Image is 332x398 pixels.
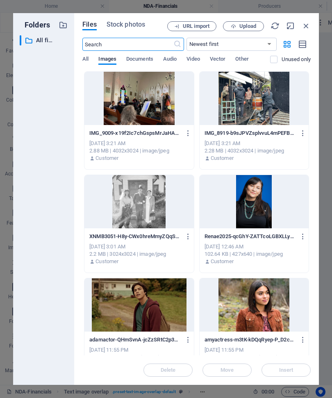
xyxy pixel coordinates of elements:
i: Create new folder [59,20,68,30]
p: Customer [96,155,118,162]
span: Audio [163,54,177,66]
div: [DATE] 3:01 AM [89,243,189,250]
span: Vector [210,54,226,66]
p: amyactress-m3tK-kDQqRyep-P_D2cN2w.jpg [205,336,296,343]
div: 130.06 KB | 1000x750 | image/jpeg [205,354,304,361]
p: Customer [211,258,234,265]
div: [DATE] 3:21 AM [89,140,189,147]
input: Search [82,38,173,51]
div: [DATE] 11:55 PM [205,346,304,354]
div: 102.64 KB | 427x640 | image/jpeg [205,250,304,258]
p: adamactor-QHmSvnA-jcZzSRtC2p3Klw.jpg [89,336,181,343]
span: Other [235,54,248,66]
div: 75.98 KB | 1280x720 | image/jpeg [89,354,189,361]
span: URL import [183,24,209,29]
div: [DATE] 3:21 AM [205,140,304,147]
p: IMG_8919-b9sJPVZsplvvuL4mPEFB0A.jpg [205,130,296,137]
span: Stock photos [107,20,145,30]
div: 2.88 MB | 4032x3024 | image/jpeg [89,147,189,155]
span: Documents [126,54,153,66]
div: 2.28 MB | 4032x3024 | image/jpeg [205,147,304,155]
span: Files [82,20,97,30]
p: All files [36,36,52,45]
span: Images [98,54,116,66]
div: 2.2 MB | 3024x3024 | image/jpeg [89,250,189,258]
p: Folders [20,20,50,30]
i: Close [302,21,311,30]
span: All [82,54,89,66]
i: Minimize [286,21,295,30]
button: URL import [167,21,216,31]
p: Customer [211,155,234,162]
p: IMG_9009-x19f2Ic7chGspsMrJaHAMQ.jpg [89,130,181,137]
p: Displays only files that are not in use on the website. Files added during this session can still... [282,56,311,63]
div: [DATE] 11:55 PM [89,346,189,354]
p: Renae2025-qcGhY-ZATTcoLGBXLLyLPg.jpeg [205,233,296,240]
span: Video [186,54,200,66]
div: All files [20,35,53,45]
button: Upload [223,21,264,31]
p: Customer [96,258,118,265]
i: Reload [271,21,280,30]
p: XNMB3051-H8y-CWx0hreMmyZQqSga7Q.jpeg [89,233,181,240]
div: [DATE] 12:46 AM [205,243,304,250]
div: ​ [20,35,21,45]
span: Upload [239,24,256,29]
